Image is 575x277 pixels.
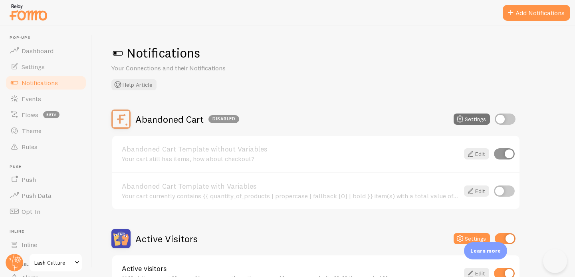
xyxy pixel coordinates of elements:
span: Push Data [22,191,52,199]
span: Push [10,164,87,169]
a: Abandoned Cart Template with Variables [122,183,459,190]
span: Theme [22,127,42,135]
span: Inline [22,241,37,249]
a: Settings [5,59,87,75]
span: Inline [10,229,87,234]
a: Flows beta [5,107,87,123]
img: Abandoned Cart [111,110,131,129]
div: Your cart still has items, how about checkout? [122,155,459,162]
span: Flows [22,111,38,119]
h2: Abandoned Cart [135,113,239,126]
a: Active visitors [122,265,459,272]
a: Edit [464,148,489,159]
span: Lash Culture [34,258,72,267]
p: Learn more [470,247,501,255]
button: Settings [454,233,490,244]
a: Abandoned Cart Template without Variables [122,145,459,153]
a: Dashboard [5,43,87,59]
img: Active Visitors [111,229,131,248]
a: Lash Culture [29,253,83,272]
a: Theme [5,123,87,139]
a: Push Data [5,187,87,203]
a: Rules [5,139,87,155]
a: Inline [5,237,87,253]
span: Notifications [22,79,58,87]
a: Opt-In [5,203,87,219]
button: Help Article [111,79,157,90]
span: Push [22,175,36,183]
span: Dashboard [22,47,54,55]
iframe: Help Scout Beacon - Open [543,249,567,273]
span: Opt-In [22,207,40,215]
div: Disabled [208,115,239,123]
span: Events [22,95,41,103]
span: Settings [22,63,45,71]
h1: Notifications [111,45,556,61]
button: Settings [454,114,490,125]
h2: Active Visitors [135,233,198,245]
div: Learn more [464,242,507,259]
a: Events [5,91,87,107]
span: Rules [22,143,38,151]
span: beta [43,111,59,118]
div: Your cart currently contains {{ quantity_of_products | propercase | fallback [0] | bold }} item(s... [122,192,459,199]
p: Your Connections and their Notifications [111,64,303,73]
span: Pop-ups [10,35,87,40]
img: fomo-relay-logo-orange.svg [8,2,48,22]
a: Edit [464,185,489,197]
a: Notifications [5,75,87,91]
a: Push [5,171,87,187]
